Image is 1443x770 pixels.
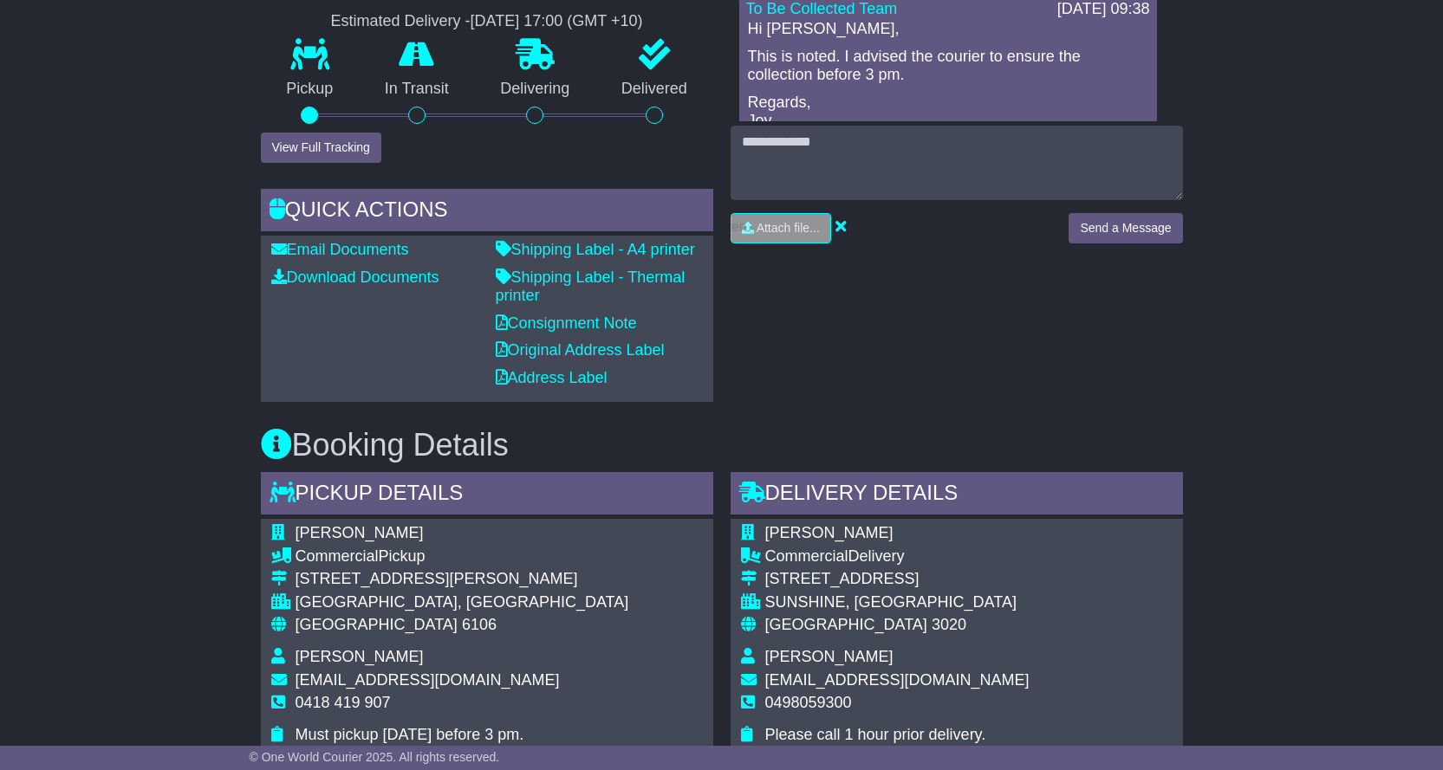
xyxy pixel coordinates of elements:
[296,726,524,743] span: Must pickup [DATE] before 3 pm.
[496,241,695,258] a: Shipping Label - A4 printer
[595,80,713,99] p: Delivered
[296,524,424,541] span: [PERSON_NAME]
[250,750,500,764] span: © One World Courier 2025. All rights reserved.
[296,547,379,565] span: Commercial
[1069,213,1182,243] button: Send a Message
[296,593,629,612] div: [GEOGRAPHIC_DATA], [GEOGRAPHIC_DATA]
[296,570,629,589] div: [STREET_ADDRESS][PERSON_NAME]
[261,189,713,236] div: Quick Actions
[296,671,560,689] span: [EMAIL_ADDRESS][DOMAIN_NAME]
[932,616,966,633] span: 3020
[261,472,713,519] div: Pickup Details
[261,12,713,31] div: Estimated Delivery -
[271,269,439,286] a: Download Documents
[496,269,686,305] a: Shipping Label - Thermal printer
[765,694,852,711] span: 0498059300
[296,648,424,665] span: [PERSON_NAME]
[765,570,1030,589] div: [STREET_ADDRESS]
[296,694,391,711] span: 0418 419 907
[765,547,848,565] span: Commercial
[765,726,986,743] span: Please call 1 hour prior delivery.
[271,241,409,258] a: Email Documents
[471,12,643,31] div: [DATE] 17:00 (GMT +10)
[765,524,894,541] span: [PERSON_NAME]
[261,80,360,99] p: Pickup
[765,671,1030,689] span: [EMAIL_ADDRESS][DOMAIN_NAME]
[731,472,1183,519] div: Delivery Details
[765,593,1030,612] div: SUNSHINE, [GEOGRAPHIC_DATA]
[748,20,1148,39] p: Hi [PERSON_NAME],
[296,547,629,566] div: Pickup
[296,616,458,633] span: [GEOGRAPHIC_DATA]
[748,48,1148,85] p: This is noted. I advised the courier to ensure the collection before 3 pm.
[496,341,665,359] a: Original Address Label
[748,94,1148,131] p: Regards, Joy
[261,428,1183,463] h3: Booking Details
[261,133,381,163] button: View Full Tracking
[765,648,894,665] span: [PERSON_NAME]
[359,80,475,99] p: In Transit
[462,616,497,633] span: 6106
[475,80,596,99] p: Delivering
[496,369,608,386] a: Address Label
[496,314,637,332] a: Consignment Note
[765,616,927,633] span: [GEOGRAPHIC_DATA]
[765,547,1030,566] div: Delivery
